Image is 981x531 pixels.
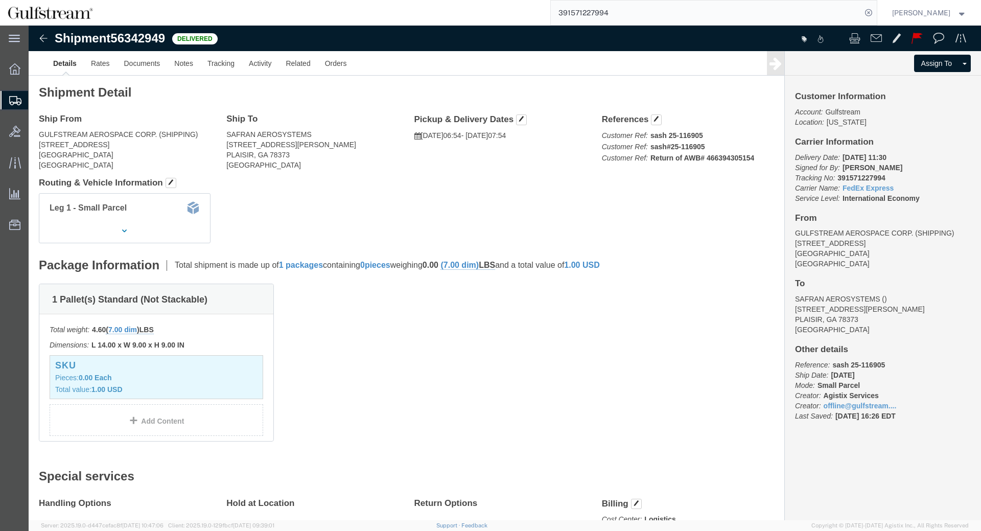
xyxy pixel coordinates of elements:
[233,522,274,528] span: [DATE] 09:39:01
[7,5,94,20] img: logo
[168,522,274,528] span: Client: 2025.19.0-129fbcf
[436,522,462,528] a: Support
[122,522,163,528] span: [DATE] 10:47:06
[461,522,487,528] a: Feedback
[29,26,981,520] iframe: FS Legacy Container
[892,7,950,18] span: Jene Middleton
[811,521,969,530] span: Copyright © [DATE]-[DATE] Agistix Inc., All Rights Reserved
[551,1,861,25] input: Search for shipment number, reference number
[41,522,163,528] span: Server: 2025.19.0-d447cefac8f
[892,7,967,19] button: [PERSON_NAME]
